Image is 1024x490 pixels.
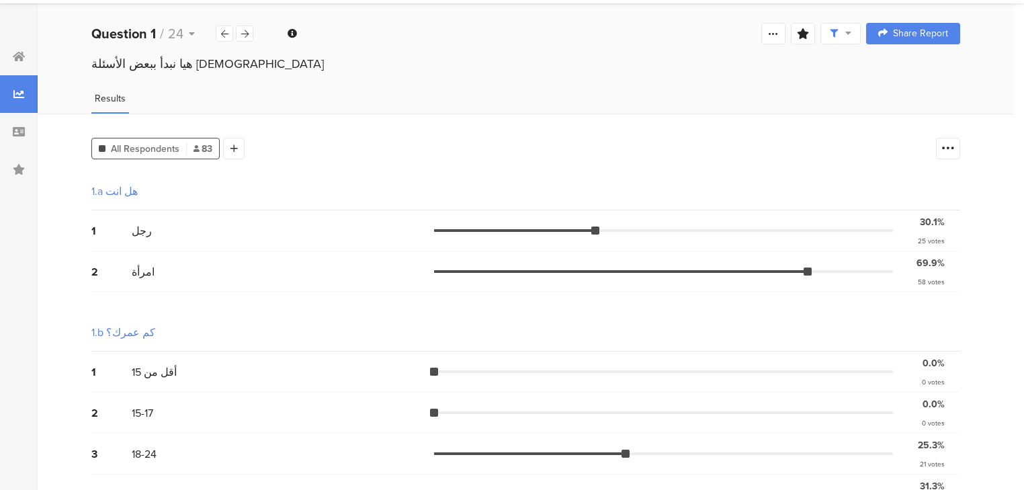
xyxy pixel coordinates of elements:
[91,183,138,199] div: 1.a هل انت
[922,377,945,387] div: 0 votes
[132,223,152,239] span: رجل
[95,91,126,106] span: Results
[920,215,945,229] div: 30.1%
[923,356,945,370] div: 0.0%
[91,405,132,421] div: 2
[91,24,156,44] b: Question 1
[918,438,945,452] div: 25.3%
[132,405,153,421] span: 15-17
[132,264,155,280] span: امرأة
[132,446,157,462] span: 18-24
[168,24,183,44] span: 24
[91,446,132,462] div: 3
[132,364,177,380] span: أقل من 15
[91,223,132,239] div: 1
[111,142,179,156] span: All Respondents
[920,459,945,469] div: 21 votes
[893,29,948,38] span: Share Report
[918,277,945,287] div: 58 votes
[923,397,945,411] div: 0.0%
[918,236,945,246] div: 25 votes
[91,264,132,280] div: 2
[916,256,945,270] div: 69.9%
[922,418,945,428] div: 0 votes
[91,364,132,380] div: 1
[194,142,212,156] span: 83
[160,24,164,44] span: /
[91,325,155,340] div: 1.b كم عمرك؟
[91,55,960,73] div: هيا نبدأ ببعض الأسئلة [DEMOGRAPHIC_DATA]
